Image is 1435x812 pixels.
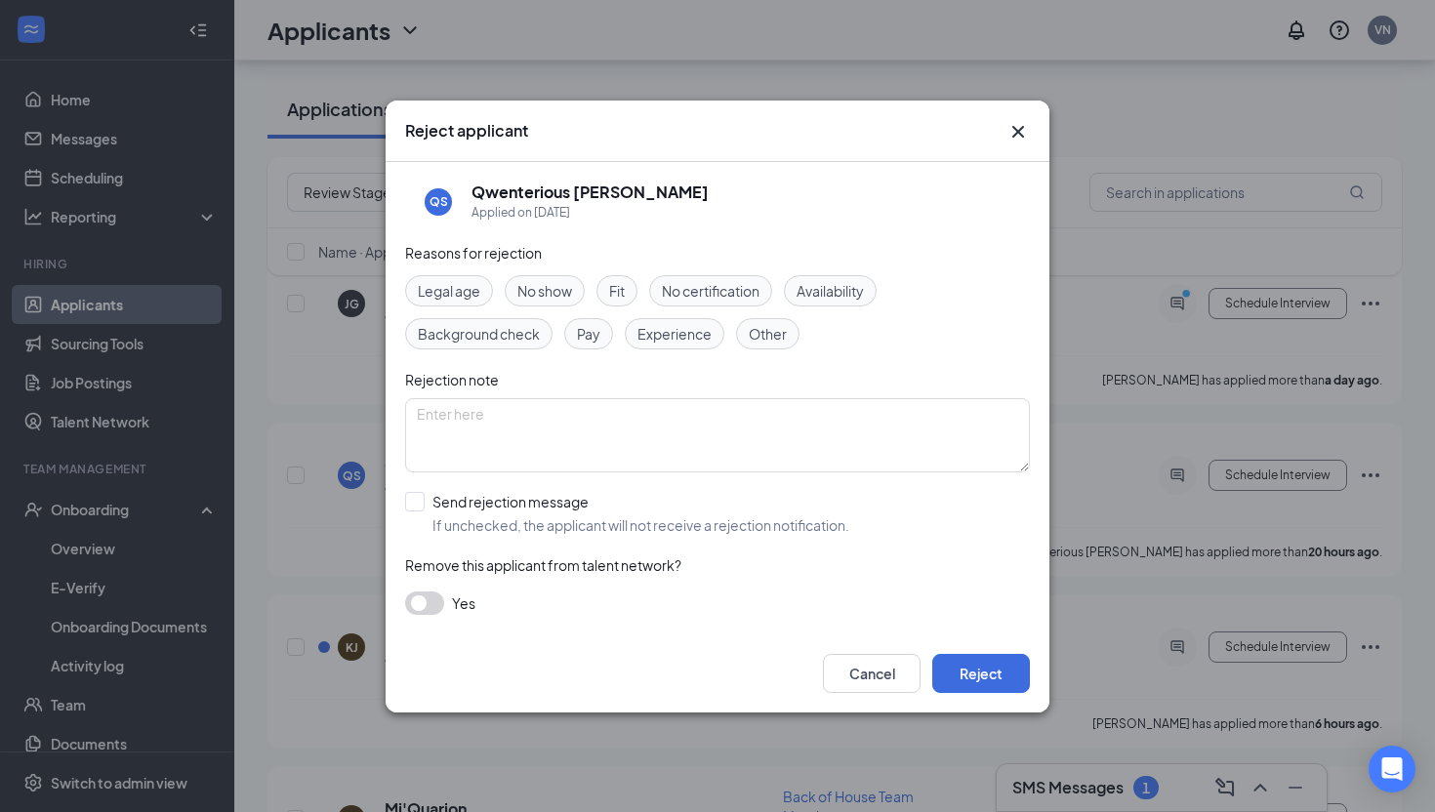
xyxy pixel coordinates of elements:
div: Open Intercom Messenger [1369,746,1415,792]
div: QS [430,193,448,210]
svg: Cross [1006,120,1030,143]
span: Experience [637,323,712,345]
span: Rejection note [405,371,499,388]
span: Yes [452,591,475,615]
span: Pay [577,323,600,345]
h5: Qwenterious [PERSON_NAME] [471,182,709,203]
h3: Reject applicant [405,120,528,142]
span: Fit [609,280,625,302]
span: Other [749,323,787,345]
button: Close [1006,120,1030,143]
span: Remove this applicant from talent network? [405,556,681,574]
span: Background check [418,323,540,345]
button: Reject [932,654,1030,693]
div: Applied on [DATE] [471,203,709,223]
span: No show [517,280,572,302]
button: Cancel [823,654,921,693]
span: Reasons for rejection [405,244,542,262]
span: Availability [797,280,864,302]
span: Legal age [418,280,480,302]
span: No certification [662,280,759,302]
